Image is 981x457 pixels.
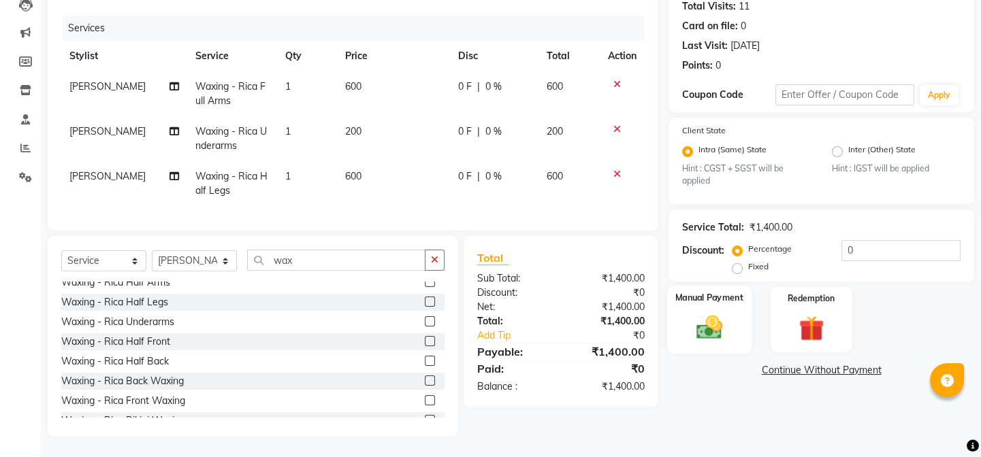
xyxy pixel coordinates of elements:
[458,80,472,94] span: 0 F
[577,328,655,343] div: ₹0
[69,80,146,92] span: [PERSON_NAME]
[682,88,775,102] div: Coupon Code
[682,220,744,235] div: Service Total:
[682,58,713,73] div: Points:
[69,125,146,137] span: [PERSON_NAME]
[61,275,170,290] div: Waxing - Rica Half Arms
[467,300,561,314] div: Net:
[63,16,655,41] div: Services
[61,295,168,309] div: Waxing - Rica Half Legs
[748,260,769,273] label: Fixed
[247,250,425,271] input: Search or Scan
[561,286,655,300] div: ₹0
[671,363,971,377] a: Continue Without Payment
[345,170,361,182] span: 600
[61,374,184,388] div: Waxing - Rica Back Waxing
[538,41,600,71] th: Total
[748,243,792,255] label: Percentage
[682,39,728,53] div: Last Visit:
[688,313,730,343] img: _cash.svg
[195,125,267,152] span: Waxing - Rica Underarms
[285,80,291,92] span: 1
[477,80,480,94] span: |
[195,170,268,197] span: Waxing - Rica Half Legs
[775,84,914,105] input: Enter Offer / Coupon Code
[682,19,738,33] div: Card on file:
[467,379,561,394] div: Balance :
[61,413,185,428] div: Waxing - Rica Bikini Waxing
[458,124,472,139] span: 0 F
[832,163,961,175] small: Hint : IGST will be applied
[61,354,169,369] div: Waxing - Rica Half Back
[467,328,577,343] a: Add Tip
[561,300,655,314] div: ₹1,400.00
[920,85,959,105] button: Apply
[485,80,502,94] span: 0 %
[285,125,291,137] span: 1
[467,360,561,377] div: Paid:
[675,292,743,305] label: Manual Payment
[467,314,561,328] div: Total:
[467,286,561,300] div: Discount:
[750,220,792,235] div: ₹1,400.00
[69,170,146,182] span: [PERSON_NAME]
[477,251,509,265] span: Total
[345,80,361,92] span: 600
[547,170,563,182] span: 600
[682,163,811,188] small: Hint : CGST + SGST will be applied
[277,41,337,71] th: Qty
[195,80,266,107] span: Waxing - Rica Full Arms
[730,39,760,53] div: [DATE]
[682,243,724,258] div: Discount:
[450,41,538,71] th: Disc
[345,125,361,137] span: 200
[561,343,655,360] div: ₹1,400.00
[187,41,277,71] th: Service
[467,343,561,360] div: Payable:
[561,379,655,394] div: ₹1,400.00
[337,41,451,71] th: Price
[698,143,767,160] label: Intra (Same) State
[715,58,721,73] div: 0
[61,335,170,349] div: Waxing - Rica Half Front
[61,41,187,71] th: Stylist
[477,124,480,139] span: |
[561,360,655,377] div: ₹0
[600,41,645,71] th: Action
[61,394,185,408] div: Waxing - Rica Front Waxing
[561,271,655,286] div: ₹1,400.00
[547,80,563,92] span: 600
[848,143,916,160] label: Inter (Other) State
[485,169,502,184] span: 0 %
[682,124,726,137] label: Client State
[741,19,746,33] div: 0
[561,314,655,328] div: ₹1,400.00
[547,125,563,137] span: 200
[458,169,472,184] span: 0 F
[477,169,480,184] span: |
[788,292,835,305] label: Redemption
[791,313,832,344] img: _gift.svg
[485,124,502,139] span: 0 %
[285,170,291,182] span: 1
[61,315,174,329] div: Waxing - Rica Underarms
[467,271,561,286] div: Sub Total:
